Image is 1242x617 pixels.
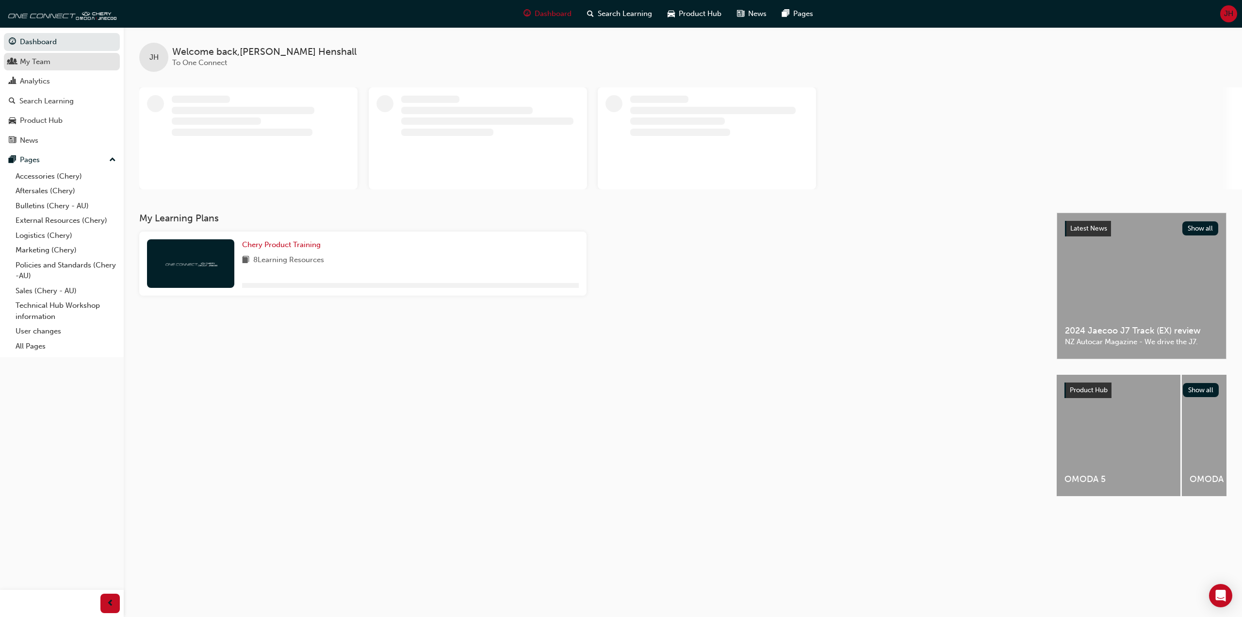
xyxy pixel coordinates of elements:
span: news-icon [9,136,16,145]
a: news-iconNews [729,4,774,24]
span: search-icon [587,8,594,20]
span: NZ Autocar Magazine - We drive the J7. [1065,336,1218,348]
h3: My Learning Plans [139,213,1041,224]
button: Show all [1183,383,1219,397]
span: Product Hub [679,8,721,19]
span: up-icon [109,154,116,167]
a: News [4,132,120,150]
div: Search Learning [19,96,74,107]
div: Pages [20,154,40,166]
div: News [20,135,38,146]
a: Technical Hub Workshop information [12,298,120,324]
a: guage-iconDashboard [516,4,579,24]
a: car-iconProduct Hub [660,4,729,24]
a: search-iconSearch Learning [579,4,660,24]
span: 8 Learning Resources [253,254,324,267]
div: My Team [20,56,50,67]
span: pages-icon [782,8,789,20]
span: 2024 Jaecoo J7 Track (EX) review [1065,325,1218,336]
button: Pages [4,151,120,169]
a: pages-iconPages [774,4,821,24]
span: News [748,8,767,19]
img: oneconnect [5,4,116,23]
div: Open Intercom Messenger [1209,584,1232,607]
span: Welcome back , [PERSON_NAME] Henshall [172,47,357,58]
span: OMODA 5 [1064,474,1173,485]
a: Chery Product Training [242,239,325,250]
a: Marketing (Chery) [12,243,120,258]
a: User changes [12,324,120,339]
span: prev-icon [107,598,114,610]
span: Product Hub [1070,386,1108,394]
span: book-icon [242,254,249,267]
span: pages-icon [9,156,16,165]
span: Latest News [1070,224,1107,233]
span: search-icon [9,97,16,106]
button: Show all [1182,221,1219,235]
a: Sales (Chery - AU) [12,283,120,299]
a: My Team [4,53,120,71]
span: To One Connect [172,58,227,67]
a: All Pages [12,339,120,354]
span: guage-icon [523,8,531,20]
span: guage-icon [9,38,16,47]
span: Search Learning [598,8,652,19]
a: Bulletins (Chery - AU) [12,199,120,214]
button: JH [1220,5,1237,22]
img: oneconnect [164,259,217,268]
a: Logistics (Chery) [12,228,120,243]
div: Analytics [20,76,50,87]
a: OMODA 5 [1057,375,1180,496]
span: people-icon [9,58,16,67]
a: Latest NewsShow all2024 Jaecoo J7 Track (EX) reviewNZ Autocar Magazine - We drive the J7. [1057,213,1226,359]
a: Policies and Standards (Chery -AU) [12,258,120,283]
a: Latest NewsShow all [1065,221,1218,236]
a: External Resources (Chery) [12,213,120,228]
span: car-icon [668,8,675,20]
button: DashboardMy TeamAnalyticsSearch LearningProduct HubNews [4,31,120,151]
a: Aftersales (Chery) [12,183,120,199]
span: Dashboard [535,8,572,19]
div: Product Hub [20,115,63,126]
a: Search Learning [4,92,120,110]
a: Analytics [4,72,120,90]
span: JH [1224,8,1233,19]
span: car-icon [9,117,16,125]
span: JH [149,52,159,63]
a: Product Hub [4,112,120,130]
span: chart-icon [9,77,16,86]
a: Product HubShow all [1064,383,1219,398]
span: Pages [793,8,813,19]
span: Chery Product Training [242,240,321,249]
a: Dashboard [4,33,120,51]
span: news-icon [737,8,744,20]
a: Accessories (Chery) [12,169,120,184]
